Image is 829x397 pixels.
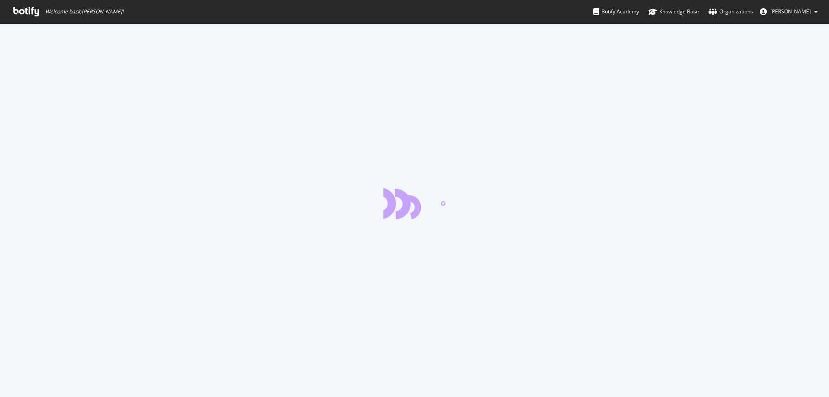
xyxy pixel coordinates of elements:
[709,7,753,16] div: Organizations
[383,188,446,219] div: animation
[753,5,825,19] button: [PERSON_NAME]
[649,7,699,16] div: Knowledge Base
[770,8,811,15] span: Axel Roth
[45,8,123,15] span: Welcome back, [PERSON_NAME] !
[593,7,639,16] div: Botify Academy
